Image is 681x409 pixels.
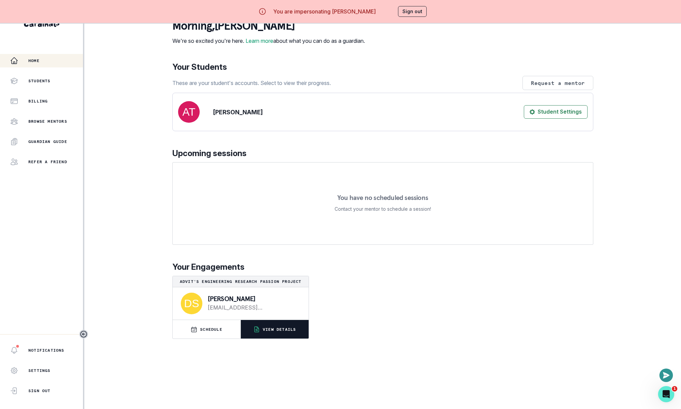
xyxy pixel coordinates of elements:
p: Contact your mentor to schedule a session! [335,205,431,213]
iframe: Intercom live chat [658,386,674,402]
p: Guardian Guide [28,139,67,144]
span: 1 [672,386,677,391]
button: SCHEDULE [173,320,240,339]
p: Students [28,78,51,84]
button: VIEW DETAILS [241,320,309,339]
p: Home [28,58,39,63]
p: Sign Out [28,388,51,393]
button: Student Settings [524,105,588,119]
p: You are impersonating [PERSON_NAME] [273,7,376,16]
p: Your Engagements [172,261,593,273]
button: Sign out [398,6,427,17]
p: SCHEDULE [200,327,222,332]
a: Learn more [246,37,273,44]
button: Request a mentor [522,76,593,90]
p: VIEW DETAILS [263,327,296,332]
img: svg [178,101,200,123]
p: Browse Mentors [28,119,67,124]
p: Advit's Engineering Research Passion Project [175,279,306,284]
a: [EMAIL_ADDRESS][DOMAIN_NAME] [208,303,298,312]
p: morning , [PERSON_NAME] [172,19,365,33]
p: [PERSON_NAME] [208,295,298,302]
p: Settings [28,368,51,373]
p: Refer a friend [28,159,67,165]
p: [PERSON_NAME] [213,108,263,117]
p: We're so excited you're here. about what you can do as a guardian. [172,37,365,45]
p: Your Students [172,61,593,73]
p: These are your student's accounts. Select to view their progress. [172,79,331,87]
p: Upcoming sessions [172,147,593,159]
button: Toggle sidebar [79,330,88,339]
button: Open or close messaging widget [659,369,673,382]
p: Notifications [28,348,64,353]
p: Billing [28,98,48,104]
img: svg [181,293,202,314]
p: You have no scheduled sessions [337,194,428,201]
